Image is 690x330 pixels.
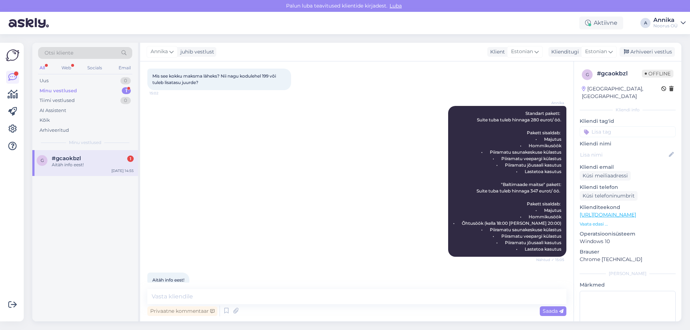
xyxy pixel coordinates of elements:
[6,48,19,62] img: Askly Logo
[580,221,676,227] p: Vaata edasi ...
[40,127,69,134] div: Arhiveeritud
[69,139,101,146] span: Minu vestlused
[122,87,131,94] div: 1
[597,69,642,78] div: # gcaokbzl
[548,48,579,56] div: Klienditugi
[45,49,73,57] span: Otsi kliente
[387,3,404,9] span: Luba
[111,168,134,173] div: [DATE] 14:55
[580,140,676,148] p: Kliendi nimi
[511,48,533,56] span: Estonian
[147,306,217,316] div: Privaatne kommentaar
[580,256,676,263] p: Chrome [TECHNICAL_ID]
[580,270,676,277] div: [PERSON_NAME]
[40,87,77,94] div: Minu vestlused
[580,171,631,181] div: Küsi meiliaadressi
[579,17,623,29] div: Aktiivne
[40,77,49,84] div: Uus
[582,85,661,100] div: [GEOGRAPHIC_DATA], [GEOGRAPHIC_DATA]
[536,257,564,262] span: Nähtud ✓ 15:05
[580,248,676,256] p: Brauser
[38,63,46,73] div: All
[543,308,563,314] span: Saada
[60,63,73,73] div: Web
[580,117,676,125] p: Kliendi tag'id
[580,230,676,238] p: Operatsioonisüsteem
[86,63,103,73] div: Socials
[52,155,81,162] span: #gcaokbzl
[580,238,676,245] p: Windows 10
[537,100,564,106] span: Annika
[642,70,673,78] span: Offline
[580,204,676,211] p: Klienditeekond
[640,18,650,28] div: A
[580,212,636,218] a: [URL][DOMAIN_NAME]
[41,158,44,163] span: g
[120,97,131,104] div: 0
[580,151,667,159] input: Lisa nimi
[580,281,676,289] p: Märkmed
[178,48,214,56] div: juhib vestlust
[40,97,75,104] div: Tiimi vestlused
[117,63,132,73] div: Email
[40,107,66,114] div: AI Assistent
[580,163,676,171] p: Kliendi email
[151,48,168,56] span: Annika
[585,48,607,56] span: Estonian
[152,277,184,283] span: Aitäh info eest!
[580,107,676,113] div: Kliendi info
[149,90,176,96] span: 15:02
[487,48,505,56] div: Klient
[127,155,134,162] div: 1
[52,162,134,168] div: Aitäh info eest!
[653,23,678,29] div: Noorus OÜ
[586,72,589,77] span: g
[40,117,50,124] div: Kõik
[653,17,686,29] a: AnnikaNoorus OÜ
[580,126,676,137] input: Lisa tag
[580,191,638,201] div: Küsi telefoninumbrit
[120,77,131,84] div: 0
[620,47,675,57] div: Arhiveeri vestlus
[580,183,676,191] p: Kliendi telefon
[152,73,277,85] span: Mis see kokku maksma läheks? Nii nagu kodulehel 199 või tuleb lisatasu juurde?
[653,17,678,23] div: Annika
